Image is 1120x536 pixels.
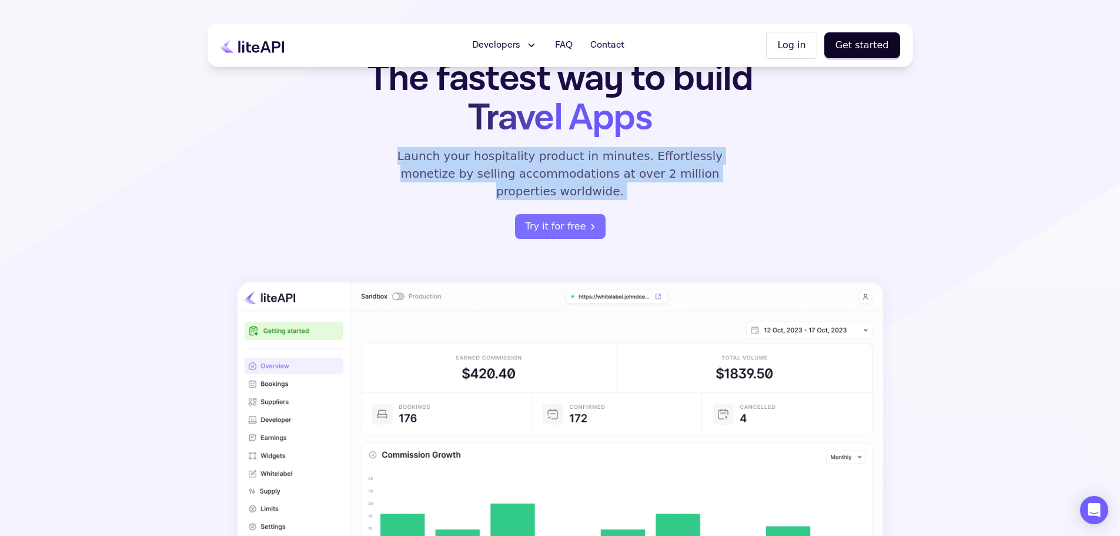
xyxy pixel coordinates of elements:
div: Open Intercom Messenger [1080,496,1108,524]
a: register [515,214,606,239]
span: Travel Apps [468,94,652,142]
button: Developers [465,34,544,57]
h1: The fastest way to build [330,59,790,138]
a: Contact [583,34,631,57]
button: Log in [766,32,817,59]
span: Contact [590,38,624,52]
a: FAQ [548,34,580,57]
p: Launch your hospitality product in minutes. Effortlessly monetize by selling accommodations at ov... [384,147,737,200]
button: Try it for free [515,214,606,239]
span: Developers [472,38,520,52]
button: Get started [824,32,900,58]
span: FAQ [555,38,573,52]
